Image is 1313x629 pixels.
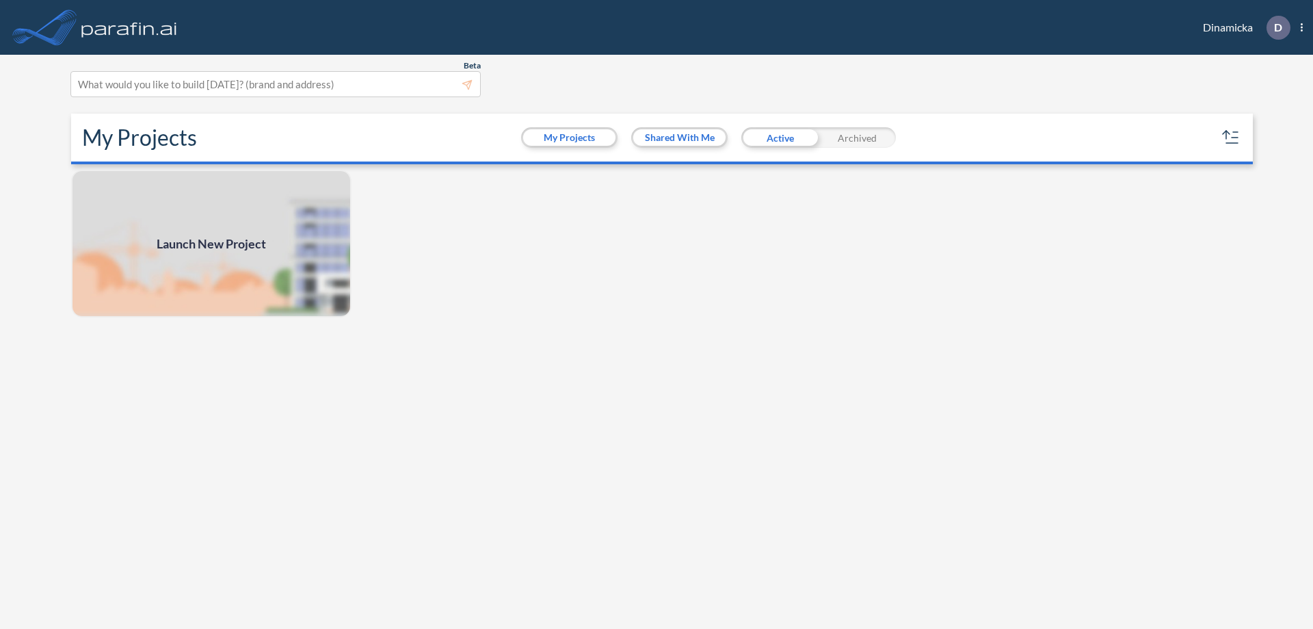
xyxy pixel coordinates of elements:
[157,235,266,253] span: Launch New Project
[523,129,615,146] button: My Projects
[71,170,352,318] a: Launch New Project
[82,125,197,151] h2: My Projects
[79,14,180,41] img: logo
[633,129,726,146] button: Shared With Me
[741,127,819,148] div: Active
[464,60,481,71] span: Beta
[1220,127,1242,149] button: sort
[819,127,896,148] div: Archived
[1182,16,1303,40] div: Dinamicka
[71,170,352,318] img: add
[1274,21,1282,34] p: D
